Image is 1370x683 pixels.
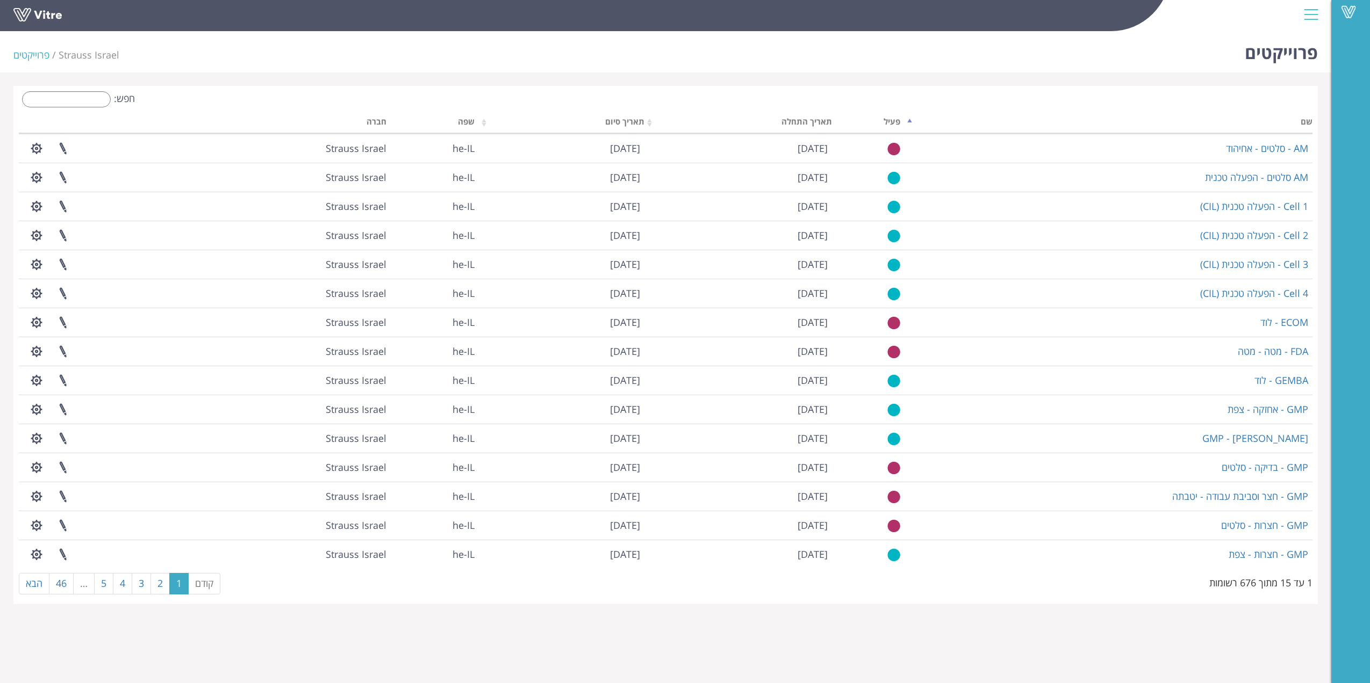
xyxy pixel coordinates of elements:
td: [DATE] [644,424,833,453]
a: 3 [132,573,151,594]
img: yes [887,229,900,243]
td: he-IL [391,395,479,424]
td: [DATE] [479,308,644,337]
a: GMP - חצרות - צפת [1229,548,1308,561]
td: [DATE] [644,453,833,482]
td: [DATE] [479,366,644,395]
th: חברה [195,113,391,134]
td: he-IL [391,540,479,569]
img: no [887,345,900,359]
span: 222 [326,142,386,155]
td: [DATE] [644,540,833,569]
span: 222 [326,171,386,184]
td: he-IL [391,279,479,308]
li: פרוייקטים [13,48,59,62]
img: yes [887,374,900,388]
td: he-IL [391,482,479,511]
td: [DATE] [479,134,644,163]
span: 222 [326,461,386,474]
img: no [887,490,900,504]
a: 46 [49,573,74,594]
td: he-IL [391,453,479,482]
td: he-IL [391,221,479,250]
img: yes [887,403,900,417]
td: he-IL [391,250,479,279]
a: Cell 4 - הפעלה טכנית (CIL) [1200,287,1308,300]
span: 222 [326,490,386,503]
a: GMP - חצרות - סלטים [1221,519,1308,532]
th: תאריך התחלה: activate to sort column ascending [644,113,833,134]
img: yes [887,171,900,185]
td: [DATE] [479,192,644,221]
img: yes [887,432,900,446]
td: [DATE] [644,482,833,511]
span: 222 [326,345,386,358]
div: 1 עד 15 מתוך 676 רשומות [1209,572,1312,590]
a: AM - סלטים - אחיהוד [1226,142,1308,155]
span: 222 [326,548,386,561]
td: [DATE] [479,540,644,569]
td: he-IL [391,134,479,163]
td: [DATE] [644,221,833,250]
a: 2 [150,573,170,594]
a: AM סלטים - הפעלה טכנית [1205,171,1308,184]
a: GEMBA - לוד [1254,374,1308,387]
img: no [887,519,900,533]
td: [DATE] [644,511,833,540]
th: שפה [391,113,479,134]
img: yes [887,287,900,301]
th: פעיל [832,113,905,134]
th: תאריך סיום: activate to sort column ascending [479,113,644,134]
span: 222 [326,287,386,300]
td: [DATE] [479,424,644,453]
a: 5 [94,573,113,594]
span: 222 [326,519,386,532]
td: [DATE] [644,192,833,221]
td: [DATE] [479,337,644,366]
td: he-IL [391,511,479,540]
td: [DATE] [644,395,833,424]
span: 222 [326,258,386,271]
span: 222 [59,48,119,61]
img: yes [887,548,900,562]
span: 222 [326,432,386,445]
a: 4 [113,573,132,594]
img: no [887,461,900,475]
a: GMP - בדיקה - סלטים [1222,461,1308,474]
h1: פרוייקטים [1245,27,1318,72]
td: [DATE] [644,366,833,395]
a: GMP - אחזקה - צפת [1228,403,1308,416]
a: ECOM - לוד [1260,316,1308,329]
a: 1 [169,573,189,594]
td: [DATE] [479,279,644,308]
td: he-IL [391,366,479,395]
td: he-IL [391,424,479,453]
img: no [887,142,900,156]
a: Cell 3 - הפעלה טכנית (CIL) [1200,258,1308,271]
img: no [887,316,900,330]
td: [DATE] [479,221,644,250]
td: [DATE] [479,453,644,482]
a: קודם [188,573,220,594]
a: … [73,573,95,594]
td: [DATE] [644,134,833,163]
span: 222 [326,316,386,329]
td: [DATE] [479,250,644,279]
td: [DATE] [479,163,644,192]
td: [DATE] [644,250,833,279]
td: [DATE] [644,279,833,308]
a: Cell 2 - הפעלה טכנית (CIL) [1200,229,1308,242]
td: [DATE] [479,482,644,511]
td: he-IL [391,192,479,221]
td: [DATE] [479,395,644,424]
input: חפש: [22,91,111,107]
a: GMP - [PERSON_NAME] [1202,432,1308,445]
label: חפש: [19,91,135,107]
td: he-IL [391,163,479,192]
span: 222 [326,200,386,213]
a: GMP - חצר וסביבת עבודה - יטבתה [1172,490,1308,503]
td: he-IL [391,337,479,366]
td: [DATE] [479,511,644,540]
td: he-IL [391,308,479,337]
span: 222 [326,229,386,242]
